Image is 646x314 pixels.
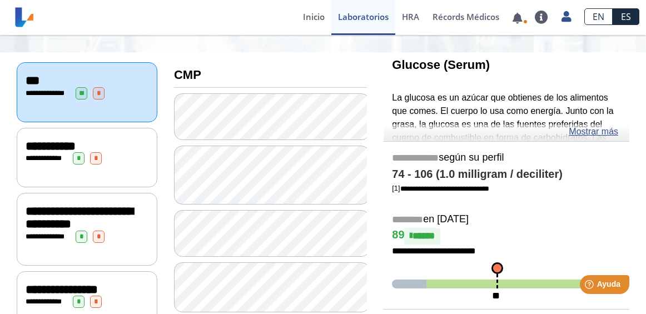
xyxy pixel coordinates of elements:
[584,8,613,25] a: EN
[392,168,621,181] h4: 74 - 106 (1.0 milligram / deciliter)
[392,213,621,226] h5: en [DATE]
[392,228,621,245] h4: 89
[613,8,639,25] a: ES
[392,58,490,72] b: Glucose (Serum)
[392,152,621,165] h5: según su perfil
[392,184,489,192] a: [1]
[402,11,419,22] span: HRA
[392,91,621,224] p: La glucosa es un azúcar que obtienes de los alimentos que comes. El cuerpo lo usa como energía. J...
[174,68,201,82] b: CMP
[547,271,634,302] iframe: Help widget launcher
[569,125,618,138] a: Mostrar más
